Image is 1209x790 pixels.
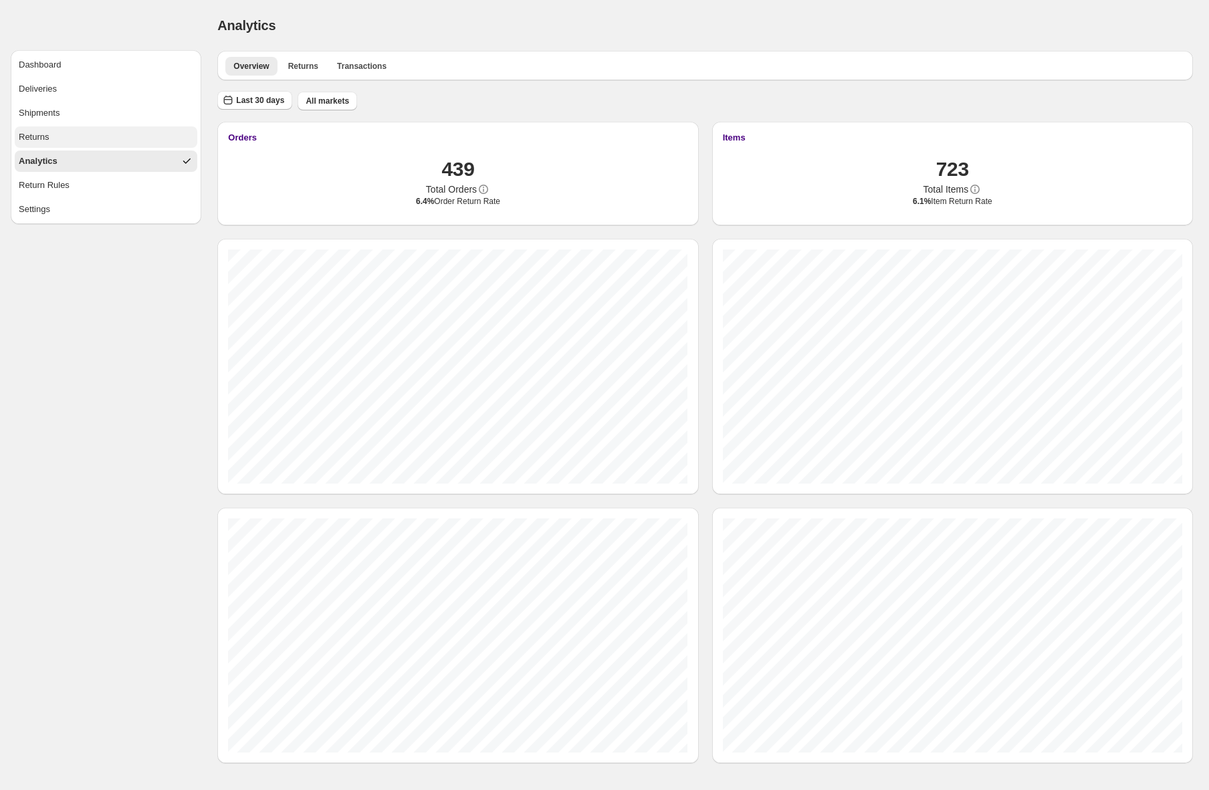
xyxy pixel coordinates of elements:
[19,106,60,120] div: Shipments
[923,183,968,196] span: Total Items
[15,54,197,76] button: Dashboard
[936,156,969,183] h1: 723
[298,92,357,110] button: All markets
[19,203,50,216] div: Settings
[15,126,197,148] button: Returns
[441,156,474,183] h1: 439
[217,91,292,110] button: Last 30 days
[233,61,269,72] span: Overview
[723,132,1182,142] button: Items
[19,155,58,168] div: Analytics
[416,197,434,206] span: 6.4%
[19,179,70,192] div: Return Rules
[19,130,49,144] div: Returns
[306,96,349,106] span: All markets
[288,61,318,72] span: Returns
[19,58,62,72] div: Dashboard
[15,102,197,124] button: Shipments
[217,18,276,33] span: Analytics
[15,151,197,172] button: Analytics
[19,82,57,96] div: Deliveries
[15,199,197,220] button: Settings
[913,197,931,206] span: 6.1%
[416,196,500,207] span: Order Return Rate
[337,61,387,72] span: Transactions
[426,183,477,196] span: Total Orders
[15,78,197,100] button: Deliveries
[913,196,992,207] span: Item Return Rate
[236,95,284,106] span: Last 30 days
[15,175,197,196] button: Return Rules
[228,132,687,142] button: Orders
